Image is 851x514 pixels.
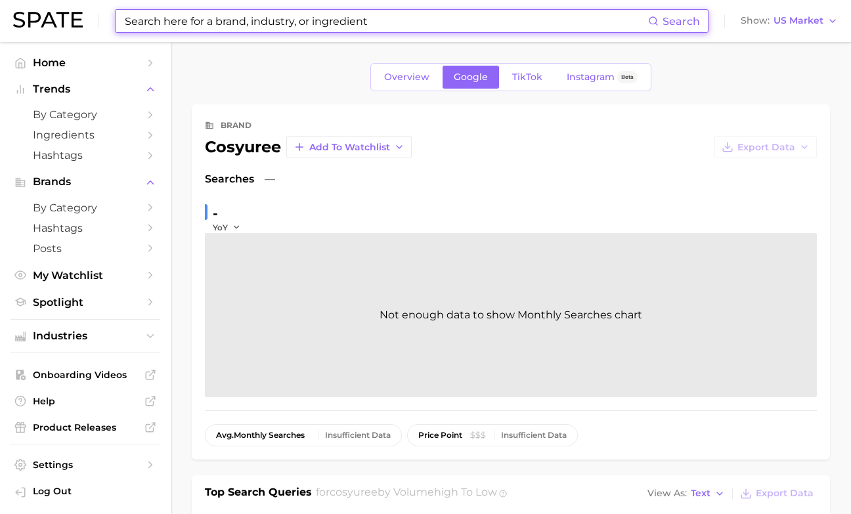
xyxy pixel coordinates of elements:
[213,222,228,233] span: YoY
[33,242,138,255] span: Posts
[33,129,138,141] span: Ingredients
[213,222,241,233] button: YoY
[33,485,150,497] span: Log Out
[213,203,250,224] div: -
[407,424,578,446] button: price pointInsufficient Data
[774,17,823,24] span: US Market
[325,431,391,440] div: Insufficient Data
[714,136,817,158] button: Export Data
[216,430,234,440] abbr: average
[11,265,160,286] a: My Watchlist
[33,269,138,282] span: My Watchlist
[663,15,700,28] span: Search
[11,198,160,218] a: by Category
[756,488,814,499] span: Export Data
[33,149,138,161] span: Hashtags
[205,424,402,446] button: avg.monthly searchesInsufficient Data
[33,459,138,471] span: Settings
[11,391,160,411] a: Help
[443,66,499,89] a: Google
[647,490,687,497] span: View As
[11,481,160,503] a: Log out. Currently logged in with e-mail socialmedia@ebinnewyork.com.
[11,145,160,165] a: Hashtags
[11,172,160,192] button: Brands
[205,139,281,155] div: cosyuree
[373,66,441,89] a: Overview
[621,72,634,83] span: Beta
[11,104,160,125] a: by Category
[13,12,83,28] img: SPATE
[33,296,138,309] span: Spotlight
[11,326,160,346] button: Industries
[33,108,138,121] span: by Category
[567,72,615,83] span: Instagram
[11,53,160,73] a: Home
[33,395,138,407] span: Help
[33,421,138,433] span: Product Releases
[33,56,138,69] span: Home
[205,233,817,397] div: Not enough data to show Monthly Searches chart
[11,79,160,99] button: Trends
[512,72,542,83] span: TikTok
[33,176,138,188] span: Brands
[11,125,160,145] a: Ingredients
[11,218,160,238] a: Hashtags
[11,365,160,385] a: Onboarding Videos
[737,12,841,30] button: ShowUS Market
[434,486,497,498] span: high to low
[556,66,649,89] a: InstagramBeta
[11,292,160,312] a: Spotlight
[205,171,254,187] span: Searches
[33,369,138,381] span: Onboarding Videos
[454,72,488,83] span: Google
[33,83,138,95] span: Trends
[737,484,817,503] button: Export Data
[123,10,648,32] input: Search here for a brand, industry, or ingredient
[501,431,567,440] div: Insufficient Data
[741,17,770,24] span: Show
[11,238,160,259] a: Posts
[33,330,138,342] span: Industries
[418,431,462,440] span: price point
[205,484,312,503] h1: Top Search Queries
[33,202,138,214] span: by Category
[221,118,251,133] div: brand
[644,485,728,502] button: View AsText
[286,136,412,158] button: Add to Watchlist
[265,171,275,187] span: —
[330,486,378,498] span: cosyuree
[737,142,795,153] span: Export Data
[216,431,305,440] span: monthly searches
[33,222,138,234] span: Hashtags
[309,142,390,153] span: Add to Watchlist
[691,490,710,497] span: Text
[11,418,160,437] a: Product Releases
[11,455,160,475] a: Settings
[501,66,554,89] a: TikTok
[384,72,429,83] span: Overview
[316,484,497,503] h2: for by Volume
